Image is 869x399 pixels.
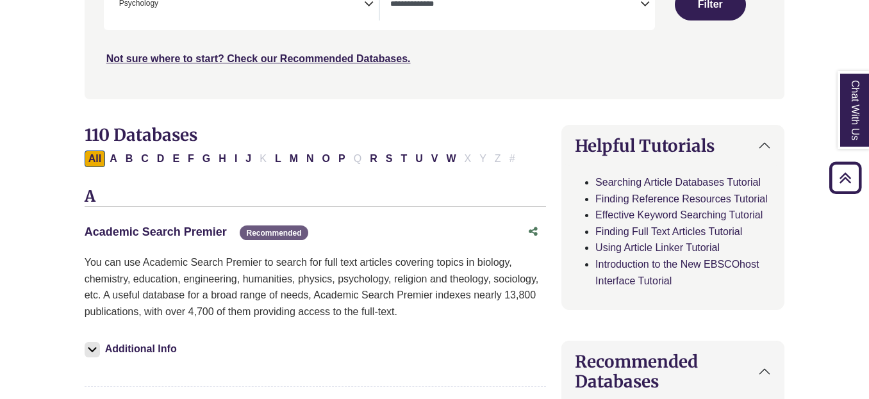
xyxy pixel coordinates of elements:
[825,169,866,186] a: Back to Top
[85,254,546,320] p: You can use Academic Search Premier to search for full text articles covering topics in biology, ...
[85,225,227,238] a: Academic Search Premier
[366,151,381,167] button: Filter Results R
[85,340,181,358] button: Additional Info
[595,242,720,253] a: Using Article Linker Tutorial
[271,151,285,167] button: Filter Results L
[442,151,459,167] button: Filter Results W
[106,53,411,64] a: Not sure where to start? Check our Recommended Databases.
[169,151,183,167] button: Filter Results E
[240,225,308,240] span: Recommended
[137,151,153,167] button: Filter Results C
[595,259,759,286] a: Introduction to the New EBSCOhost Interface Tutorial
[286,151,302,167] button: Filter Results M
[595,226,742,237] a: Finding Full Text Articles Tutorial
[427,151,442,167] button: Filter Results V
[184,151,198,167] button: Filter Results F
[520,220,546,244] button: Share this database
[335,151,349,167] button: Filter Results P
[231,151,241,167] button: Filter Results I
[122,151,137,167] button: Filter Results B
[106,151,121,167] button: Filter Results A
[595,193,768,204] a: Finding Reference Resources Tutorial
[199,151,214,167] button: Filter Results G
[153,151,169,167] button: Filter Results D
[595,177,761,188] a: Searching Article Databases Tutorial
[319,151,334,167] button: Filter Results O
[85,151,105,167] button: All
[85,188,546,207] h3: A
[302,151,318,167] button: Filter Results N
[242,151,255,167] button: Filter Results J
[411,151,427,167] button: Filter Results U
[397,151,411,167] button: Filter Results T
[85,124,197,145] span: 110 Databases
[595,209,763,220] a: Effective Keyword Searching Tutorial
[85,152,520,163] div: Alpha-list to filter by first letter of database name
[562,126,784,166] button: Helpful Tutorials
[382,151,397,167] button: Filter Results S
[215,151,230,167] button: Filter Results H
